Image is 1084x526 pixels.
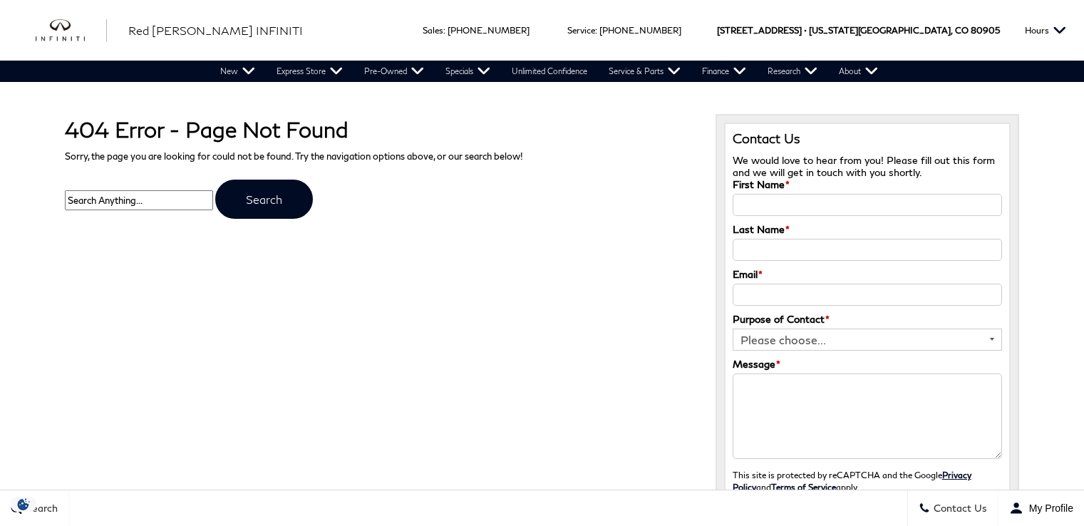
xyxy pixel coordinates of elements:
a: Finance [691,61,757,82]
a: [PHONE_NUMBER] [448,25,530,36]
a: Specials [435,61,501,82]
section: Click to Open Cookie Consent Modal [7,497,40,512]
div: Sorry, the page you are looking for could not be found. Try the navigation options above, or our ... [54,103,705,226]
span: Sales [423,25,443,36]
button: Open user profile menu [998,490,1084,526]
a: [PHONE_NUMBER] [599,25,681,36]
input: Search Anything... [65,190,213,210]
a: Research [757,61,828,82]
span: My Profile [1023,502,1073,514]
span: We would love to hear from you! Please fill out this form and we will get in touch with you shortly. [733,154,995,178]
nav: Main Navigation [210,61,889,82]
a: Express Store [266,61,353,82]
a: Pre-Owned [353,61,435,82]
label: Email [733,268,763,280]
span: Service [567,25,595,36]
label: Message [733,358,780,370]
a: About [828,61,889,82]
a: Unlimited Confidence [501,61,598,82]
label: Purpose of Contact [733,313,830,325]
span: Contact Us [930,502,987,515]
span: Red [PERSON_NAME] INFINITI [128,24,303,37]
span: Search [22,502,58,515]
input: Search [215,180,313,219]
a: infiniti [36,19,107,42]
a: Terms of Service [771,482,836,492]
a: Red [PERSON_NAME] INFINITI [128,22,303,39]
a: [STREET_ADDRESS] • [US_STATE][GEOGRAPHIC_DATA], CO 80905 [717,25,1000,36]
span: : [595,25,597,36]
img: INFINITI [36,19,107,42]
small: This site is protected by reCAPTCHA and the Google and apply. [733,470,971,492]
a: Service & Parts [598,61,691,82]
a: Privacy Policy [733,470,971,492]
span: : [443,25,445,36]
h3: Contact Us [733,131,1002,147]
img: Opt-Out Icon [7,497,40,512]
label: Last Name [733,223,790,235]
label: First Name [733,178,790,190]
h1: 404 Error - Page Not Found [65,118,694,141]
a: New [210,61,266,82]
